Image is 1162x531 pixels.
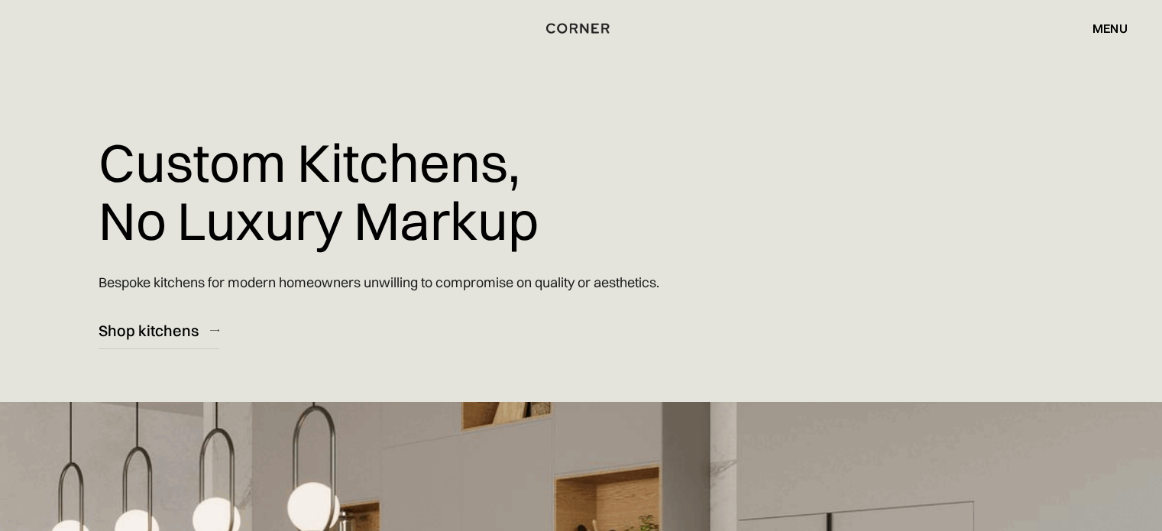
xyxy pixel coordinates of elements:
p: Bespoke kitchens for modern homeowners unwilling to compromise on quality or aesthetics. [99,261,659,304]
div: Shop kitchens [99,320,199,341]
a: home [541,18,620,38]
a: Shop kitchens [99,312,219,349]
div: menu [1077,15,1128,41]
div: menu [1092,22,1128,34]
h1: Custom Kitchens, No Luxury Markup [99,122,539,261]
